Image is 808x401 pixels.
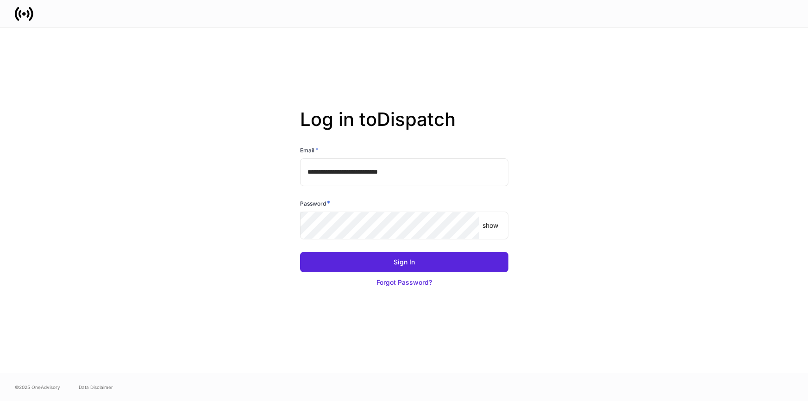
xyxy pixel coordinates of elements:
h2: Log in to Dispatch [300,108,508,145]
div: Sign In [394,257,415,267]
button: Forgot Password? [300,272,508,293]
h6: Password [300,199,330,208]
p: show [482,221,498,230]
h6: Email [300,145,319,155]
a: Data Disclaimer [79,383,113,391]
button: Sign In [300,252,508,272]
div: Forgot Password? [376,278,432,287]
span: © 2025 OneAdvisory [15,383,60,391]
